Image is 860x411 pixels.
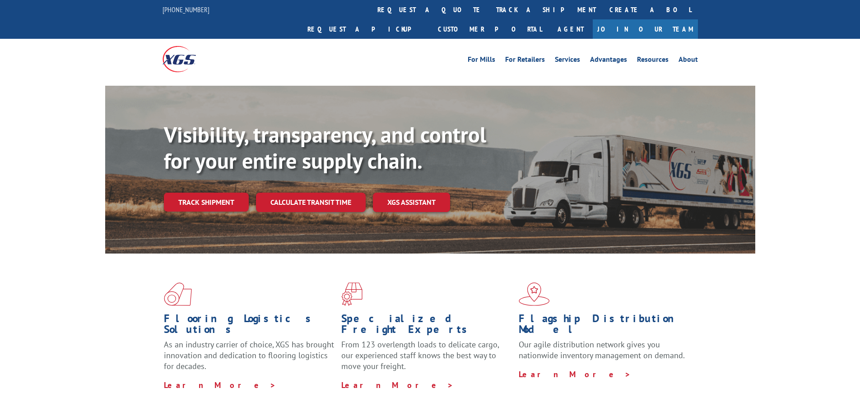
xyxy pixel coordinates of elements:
h1: Flooring Logistics Solutions [164,313,335,339]
h1: Flagship Distribution Model [519,313,689,339]
a: Resources [637,56,669,66]
a: About [679,56,698,66]
a: Customer Portal [431,19,549,39]
p: From 123 overlength loads to delicate cargo, our experienced staff knows the best way to move you... [341,339,512,379]
img: xgs-icon-flagship-distribution-model-red [519,282,550,306]
a: Learn More > [164,380,276,390]
a: Request a pickup [301,19,431,39]
b: Visibility, transparency, and control for your entire supply chain. [164,120,486,175]
a: Advantages [590,56,627,66]
span: As an industry carrier of choice, XGS has brought innovation and dedication to flooring logistics... [164,339,334,371]
a: Calculate transit time [256,193,366,212]
a: Join Our Team [593,19,698,39]
a: Agent [549,19,593,39]
a: XGS ASSISTANT [373,193,450,212]
a: Learn More > [519,369,631,379]
a: For Retailers [505,56,545,66]
a: For Mills [468,56,495,66]
span: Our agile distribution network gives you nationwide inventory management on demand. [519,339,685,360]
a: [PHONE_NUMBER] [163,5,209,14]
img: xgs-icon-total-supply-chain-intelligence-red [164,282,192,306]
h1: Specialized Freight Experts [341,313,512,339]
a: Services [555,56,580,66]
a: Track shipment [164,193,249,212]
img: xgs-icon-focused-on-flooring-red [341,282,363,306]
a: Learn More > [341,380,454,390]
